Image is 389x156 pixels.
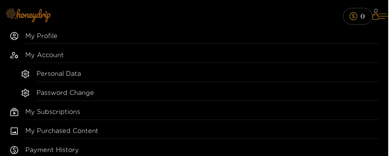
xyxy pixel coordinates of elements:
a: My Subscriptions [25,108,379,120]
a: Personal Data [37,69,379,82]
a: My Profile [25,31,379,44]
a: My Purchased Content [25,127,379,139]
a: Password Change [37,89,379,101]
div: My Account [25,50,379,63]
